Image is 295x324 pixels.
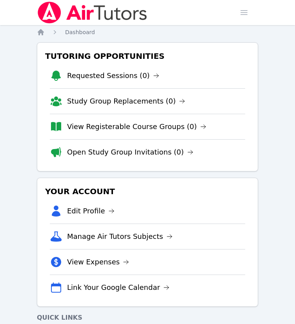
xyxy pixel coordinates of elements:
nav: Breadcrumb [37,28,258,36]
a: Manage Air Tutors Subjects [67,231,173,242]
a: Dashboard [65,28,95,36]
a: Requested Sessions (0) [67,70,159,81]
a: View Expenses [67,257,129,268]
a: View Registerable Course Groups (0) [67,121,206,132]
h4: Quick Links [37,313,258,322]
img: Air Tutors [37,2,148,24]
h3: Tutoring Opportunities [44,49,251,63]
h3: Your Account [44,184,251,198]
a: Open Study Group Invitations (0) [67,147,193,158]
a: Study Group Replacements (0) [67,96,185,107]
a: Link Your Google Calendar [67,282,169,293]
span: Dashboard [65,29,95,35]
a: Edit Profile [67,206,115,217]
